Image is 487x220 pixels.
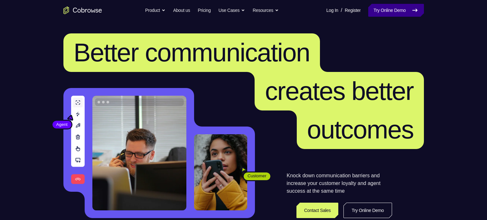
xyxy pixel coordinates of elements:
[296,203,339,218] a: Contact Sales
[74,38,310,67] span: Better communication
[368,4,424,17] a: Try Online Demo
[326,4,338,17] a: Log In
[145,4,165,17] button: Product
[345,4,361,17] a: Register
[194,134,247,210] img: A customer holding their phone
[198,4,211,17] a: Pricing
[253,4,279,17] button: Resources
[173,4,190,17] a: About us
[63,6,102,14] a: Go to the home page
[341,6,342,14] span: /
[287,172,392,195] p: Knock down communication barriers and increase your customer loyalty and agent success at the sam...
[92,96,186,210] img: A customer support agent talking on the phone
[307,115,414,144] span: outcomes
[265,77,413,105] span: creates better
[219,4,245,17] button: Use Cases
[343,203,392,218] a: Try Online Demo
